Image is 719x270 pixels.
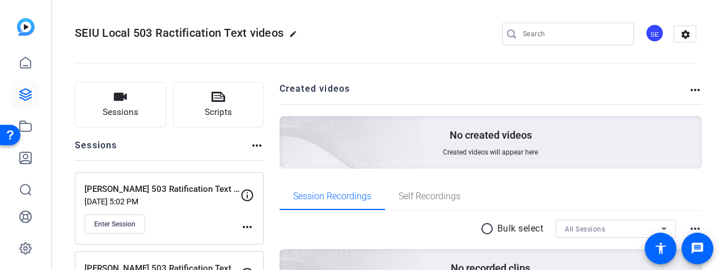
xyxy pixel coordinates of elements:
h2: Created videos [280,82,689,104]
span: Scripts [205,106,232,119]
mat-icon: more_horiz [240,220,254,234]
mat-icon: accessibility [654,242,667,255]
span: Session Recordings [293,192,371,201]
button: Scripts [173,82,264,127]
p: [PERSON_NAME] 503 Ratification Text Video [84,183,240,196]
mat-icon: settings [674,26,697,43]
p: Bulk select [497,222,544,235]
mat-icon: radio_button_unchecked [480,222,497,235]
a: message [682,233,713,264]
img: blue-gradient.svg [17,18,35,36]
mat-icon: more_horiz [250,139,264,152]
input: Search [523,27,625,41]
h2: Sessions [75,139,117,160]
div: SE [645,24,664,42]
ngx-avatar: Service Employees International Union [645,24,665,44]
span: Sessions [103,106,138,119]
span: All Sessions [565,225,605,233]
span: Enter Session [94,220,136,229]
p: [DATE] 5:02 PM [84,197,240,206]
p: No created videos [450,128,532,142]
button: Enter Session [84,215,145,234]
mat-icon: more_horiz [688,83,702,97]
a: accessibility [645,233,676,264]
span: more_horiz [688,223,702,234]
span: Self Recordings [399,192,460,201]
img: Creted videos background [153,4,423,250]
span: Created videos will appear here [443,148,538,157]
span: SEIU Local 503 Ractification Text videos [75,26,284,40]
mat-icon: edit [289,30,303,44]
mat-icon: more_horiz [688,222,702,235]
mat-icon: message [691,242,704,255]
button: Sessions [75,82,166,127]
div: more_horiz [240,188,254,234]
a: Openreel [17,18,35,36]
button: settings [674,25,696,42]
